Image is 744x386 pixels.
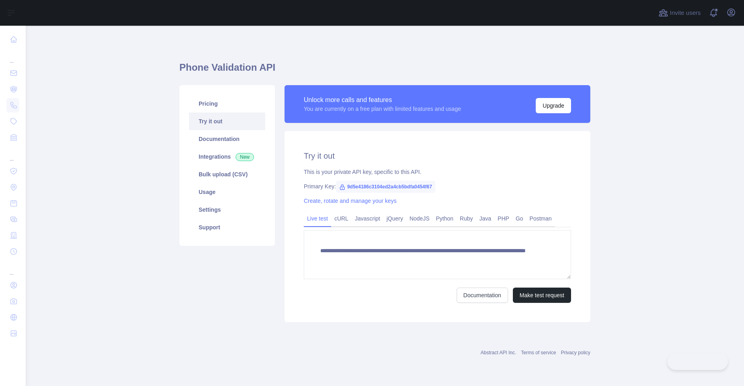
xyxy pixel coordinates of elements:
[433,212,457,225] a: Python
[189,148,265,165] a: Integrations New
[383,212,406,225] a: jQuery
[6,48,19,64] div: ...
[304,212,331,225] a: Live test
[304,95,461,105] div: Unlock more calls and features
[179,61,590,80] h1: Phone Validation API
[526,212,555,225] a: Postman
[6,260,19,276] div: ...
[670,8,701,18] span: Invite users
[304,198,396,204] a: Create, rotate and manage your keys
[406,212,433,225] a: NodeJS
[6,146,19,162] div: ...
[657,6,702,19] button: Invite users
[561,350,590,355] a: Privacy policy
[513,288,571,303] button: Make test request
[481,350,516,355] a: Abstract API Inc.
[667,353,728,370] iframe: Toggle Customer Support
[189,201,265,219] a: Settings
[336,181,435,193] span: 9d5e4186c3104ed2a4cb5bdfa0454f67
[521,350,556,355] a: Terms of service
[304,150,571,161] h2: Try it out
[457,288,508,303] a: Documentation
[189,95,265,112] a: Pricing
[189,130,265,148] a: Documentation
[189,183,265,201] a: Usage
[494,212,512,225] a: PHP
[189,219,265,236] a: Support
[304,105,461,113] div: You are currently on a free plan with limited features and usage
[189,112,265,130] a: Try it out
[512,212,526,225] a: Go
[457,212,476,225] a: Ruby
[352,212,383,225] a: Javascript
[331,212,352,225] a: cURL
[304,182,571,190] div: Primary Key:
[236,153,254,161] span: New
[536,98,571,113] button: Upgrade
[189,165,265,183] a: Bulk upload (CSV)
[476,212,495,225] a: Java
[304,168,571,176] div: This is your private API key, specific to this API.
